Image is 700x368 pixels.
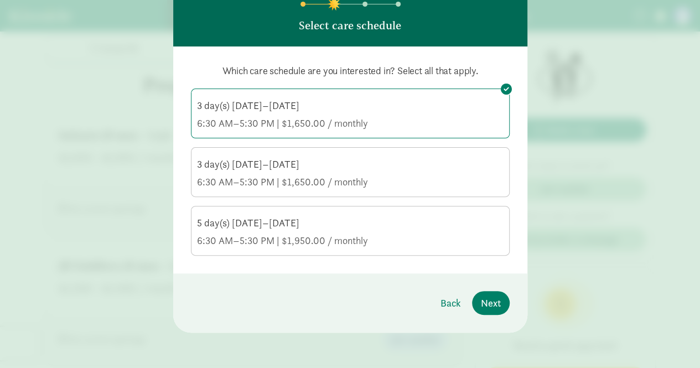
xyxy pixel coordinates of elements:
p: Select care schedule [299,18,401,33]
div: 3 day(s) [DATE]–[DATE] [197,158,504,171]
div: 3 day(s) [DATE]–[DATE] [197,99,504,112]
div: 6:30 AM–5:30 PM | $1,950.00 / monthly [197,234,504,247]
button: Next [472,291,510,315]
p: Which care schedule are you interested in? Select all that apply. [191,64,510,77]
span: Next [481,296,501,310]
div: 5 day(s) [DATE]–[DATE] [197,216,504,230]
button: Back [432,291,470,315]
div: 6:30 AM–5:30 PM | $1,650.00 / monthly [197,117,504,130]
div: 6:30 AM–5:30 PM | $1,650.00 / monthly [197,175,504,189]
span: Back [440,296,461,310]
